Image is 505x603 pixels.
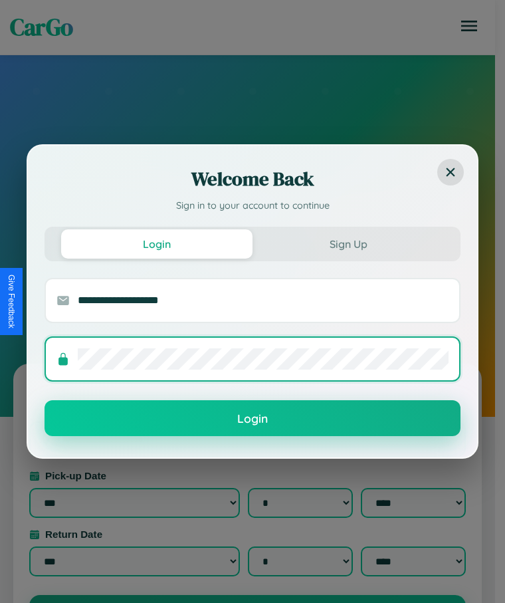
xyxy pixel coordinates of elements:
p: Sign in to your account to continue [45,199,460,213]
h2: Welcome Back [45,166,460,192]
button: Login [61,229,252,259]
button: Login [45,400,460,436]
div: Give Feedback [7,275,16,328]
button: Sign Up [252,229,444,259]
